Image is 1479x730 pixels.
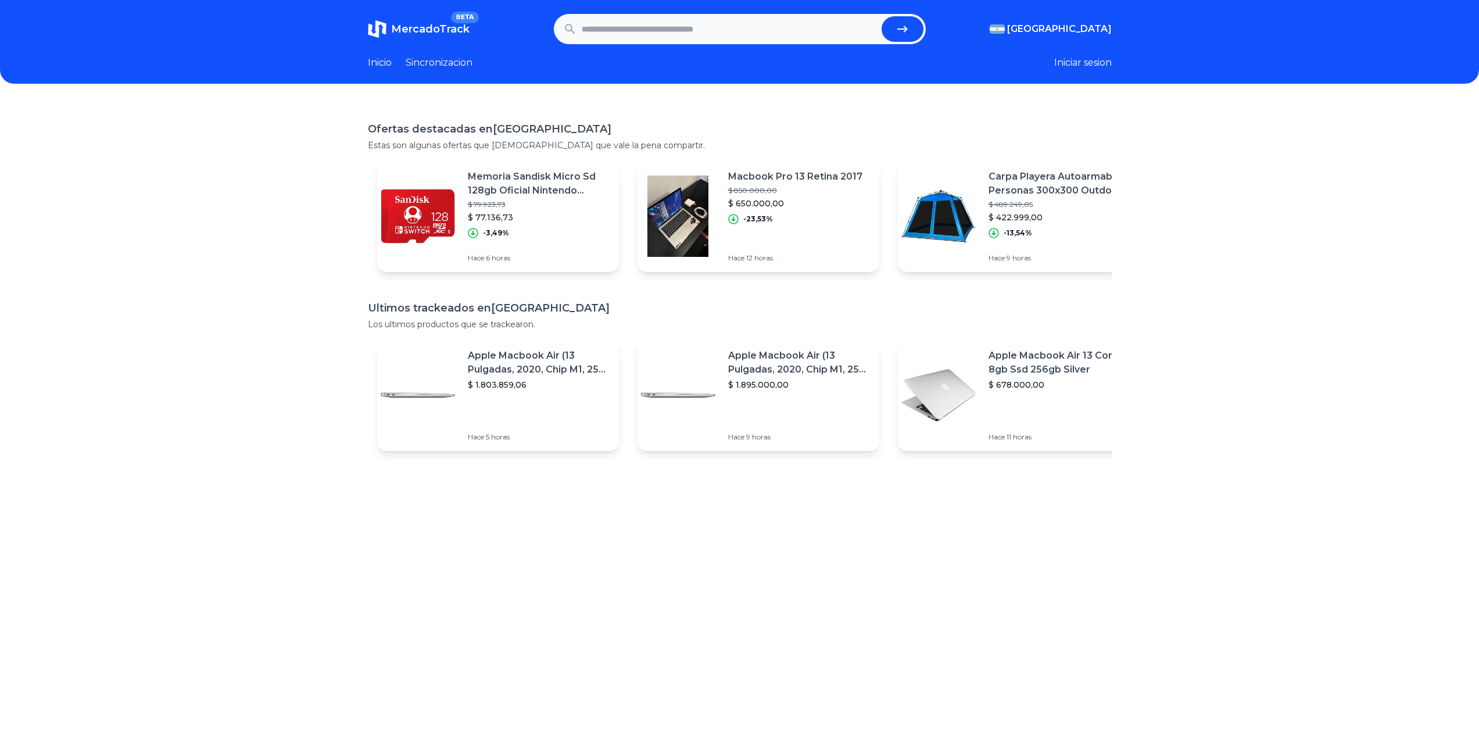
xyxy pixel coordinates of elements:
p: $ 1.895.000,00 [728,379,870,391]
a: Featured imageApple Macbook Air (13 Pulgadas, 2020, Chip M1, 256 Gb De Ssd, 8 Gb De Ram) - Plata$... [638,339,879,451]
p: $ 650.000,00 [728,198,862,209]
a: Featured imageApple Macbook Air (13 Pulgadas, 2020, Chip M1, 256 Gb De Ssd, 8 Gb De Ram) - Plata$... [377,339,619,451]
p: Hace 11 horas [989,432,1130,442]
img: Featured image [377,355,459,436]
p: Hace 9 horas [989,253,1130,263]
a: Featured imageMemoria Sandisk Micro Sd 128gb Oficial Nintendo Switch Galga$ 79.923,73$ 77.136,73-... [377,160,619,272]
a: Sincronizacion [406,56,472,70]
p: Macbook Pro 13 Retina 2017 [728,170,862,184]
p: Apple Macbook Air (13 Pulgadas, 2020, Chip M1, 256 Gb De Ssd, 8 Gb De Ram) - Plata [468,349,610,377]
span: MercadoTrack [391,23,470,35]
button: [GEOGRAPHIC_DATA] [990,22,1112,36]
p: Carpa Playera Autoarmable 5 Personas 300x300 Outdoors 9009 [989,170,1130,198]
a: Featured imageApple Macbook Air 13 Core I5 8gb Ssd 256gb Silver$ 678.000,00Hace 11 horas [898,339,1140,451]
img: Featured image [638,176,719,257]
p: Apple Macbook Air (13 Pulgadas, 2020, Chip M1, 256 Gb De Ssd, 8 Gb De Ram) - Plata [728,349,870,377]
p: Hace 9 horas [728,432,870,442]
img: Argentina [990,24,1005,34]
p: $ 678.000,00 [989,379,1130,391]
p: $ 489.249,05 [989,200,1130,209]
img: MercadoTrack [368,20,386,38]
p: Memoria Sandisk Micro Sd 128gb Oficial Nintendo Switch Galga [468,170,610,198]
a: Featured imageCarpa Playera Autoarmable 5 Personas 300x300 Outdoors 9009$ 489.249,05$ 422.999,00-... [898,160,1140,272]
p: -23,53% [743,214,773,224]
a: Featured imageMacbook Pro 13 Retina 2017$ 850.000,00$ 650.000,00-23,53%Hace 12 horas [638,160,879,272]
img: Featured image [898,176,979,257]
p: Apple Macbook Air 13 Core I5 8gb Ssd 256gb Silver [989,349,1130,377]
p: $ 79.923,73 [468,200,610,209]
button: Iniciar sesion [1054,56,1112,70]
p: -3,49% [483,228,509,238]
img: Featured image [638,355,719,436]
p: Los ultimos productos que se trackearon. [368,319,1112,330]
p: Hace 6 horas [468,253,610,263]
p: -13,54% [1004,228,1032,238]
span: [GEOGRAPHIC_DATA] [1007,22,1112,36]
p: $ 422.999,00 [989,212,1130,223]
p: $ 850.000,00 [728,186,862,195]
p: $ 77.136,73 [468,212,610,223]
p: Hace 12 horas [728,253,862,263]
img: Featured image [898,355,979,436]
a: Inicio [368,56,392,70]
p: Estas son algunas ofertas que [DEMOGRAPHIC_DATA] que vale la pena compartir. [368,139,1112,151]
span: BETA [451,12,478,23]
h1: Ofertas destacadas en [GEOGRAPHIC_DATA] [368,121,1112,137]
a: MercadoTrackBETA [368,20,470,38]
h1: Ultimos trackeados en [GEOGRAPHIC_DATA] [368,300,1112,316]
p: $ 1.803.859,06 [468,379,610,391]
p: Hace 5 horas [468,432,610,442]
img: Featured image [377,176,459,257]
